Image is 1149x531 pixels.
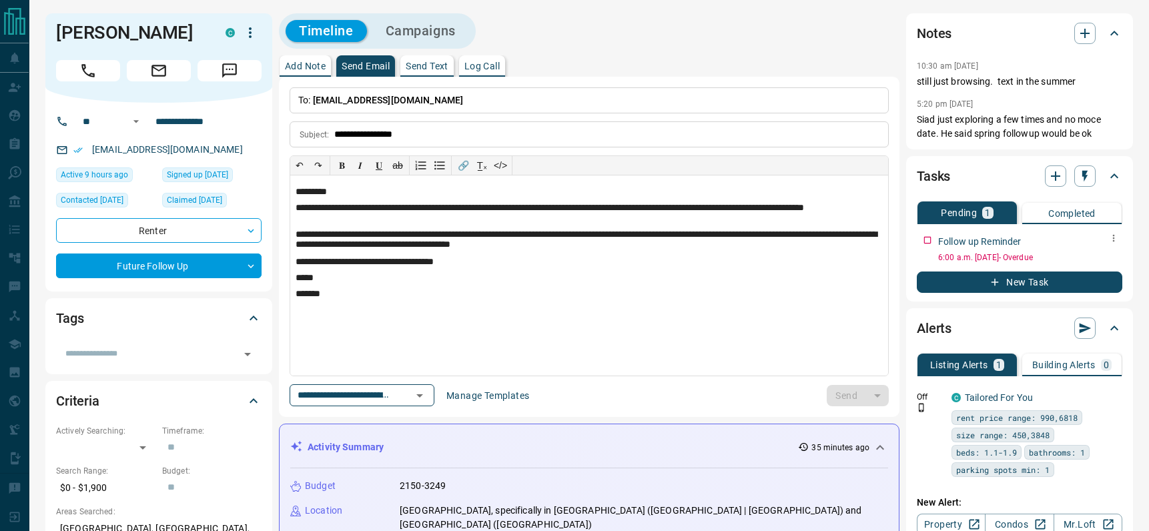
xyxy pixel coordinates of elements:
[917,99,974,109] p: 5:20 pm [DATE]
[941,208,977,217] p: Pending
[392,160,403,171] s: ab
[127,60,191,81] span: Email
[917,61,978,71] p: 10:30 am [DATE]
[92,144,243,155] a: [EMAIL_ADDRESS][DOMAIN_NAME]
[238,345,257,364] button: Open
[951,393,961,402] div: condos.ca
[56,193,155,211] div: Tue Jul 08 2025
[917,496,1122,510] p: New Alert:
[56,425,155,437] p: Actively Searching:
[56,22,206,43] h1: [PERSON_NAME]
[1048,209,1096,218] p: Completed
[56,302,262,334] div: Tags
[1104,360,1109,370] p: 0
[56,308,83,329] h2: Tags
[917,113,1122,141] p: Siad just exploring a few times and no moce date. He said spring followup would be ok
[956,428,1050,442] span: size range: 450,3848
[226,28,235,37] div: condos.ca
[61,193,123,207] span: Contacted [DATE]
[410,386,429,405] button: Open
[167,168,228,181] span: Signed up [DATE]
[56,390,99,412] h2: Criteria
[162,167,262,186] div: Tue Oct 08 2024
[372,20,469,42] button: Campaigns
[956,446,1017,459] span: beds: 1.1-1.9
[811,442,869,454] p: 35 minutes ago
[454,156,472,175] button: 🔗
[996,360,1002,370] p: 1
[56,465,155,477] p: Search Range:
[917,17,1122,49] div: Notes
[56,385,262,417] div: Criteria
[305,504,342,518] p: Location
[938,251,1122,263] p: 6:00 a.m. [DATE] - Overdue
[61,168,128,181] span: Active 9 hours ago
[128,113,144,129] button: Open
[342,61,390,71] p: Send Email
[56,506,262,518] p: Areas Searched:
[917,160,1122,192] div: Tasks
[430,156,449,175] button: Bullet list
[930,360,988,370] p: Listing Alerts
[376,160,382,171] span: 𝐔
[56,253,262,278] div: Future Follow Up
[198,60,262,81] span: Message
[917,23,951,44] h2: Notes
[406,61,448,71] p: Send Text
[400,479,446,493] p: 2150-3249
[917,272,1122,293] button: New Task
[309,156,328,175] button: ↷
[332,156,351,175] button: 𝐁
[464,61,500,71] p: Log Call
[965,392,1033,403] a: Tailored For You
[305,479,336,493] p: Budget
[285,61,326,71] p: Add Note
[300,129,329,141] p: Subject:
[1032,360,1096,370] p: Building Alerts
[290,87,889,113] p: To:
[917,75,1122,89] p: still just browsing. text in the summer
[162,425,262,437] p: Timeframe:
[412,156,430,175] button: Numbered list
[985,208,990,217] p: 1
[956,463,1050,476] span: parking spots min: 1
[827,385,889,406] div: split button
[167,193,222,207] span: Claimed [DATE]
[56,60,120,81] span: Call
[917,391,943,403] p: Off
[956,411,1078,424] span: rent price range: 990,6818
[56,218,262,243] div: Renter
[162,465,262,477] p: Budget:
[917,318,951,339] h2: Alerts
[917,165,950,187] h2: Tasks
[438,385,537,406] button: Manage Templates
[290,156,309,175] button: ↶
[917,403,926,412] svg: Push Notification Only
[313,95,464,105] span: [EMAIL_ADDRESS][DOMAIN_NAME]
[351,156,370,175] button: 𝑰
[938,235,1021,249] p: Follow up Reminder
[290,435,888,460] div: Activity Summary35 minutes ago
[73,145,83,155] svg: Email Verified
[370,156,388,175] button: 𝐔
[472,156,491,175] button: T̲ₓ
[56,167,155,186] div: Mon Aug 18 2025
[286,20,367,42] button: Timeline
[308,440,384,454] p: Activity Summary
[491,156,510,175] button: </>
[56,477,155,499] p: $0 - $1,900
[162,193,262,211] div: Tue Oct 08 2024
[388,156,407,175] button: ab
[917,312,1122,344] div: Alerts
[1029,446,1085,459] span: bathrooms: 1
